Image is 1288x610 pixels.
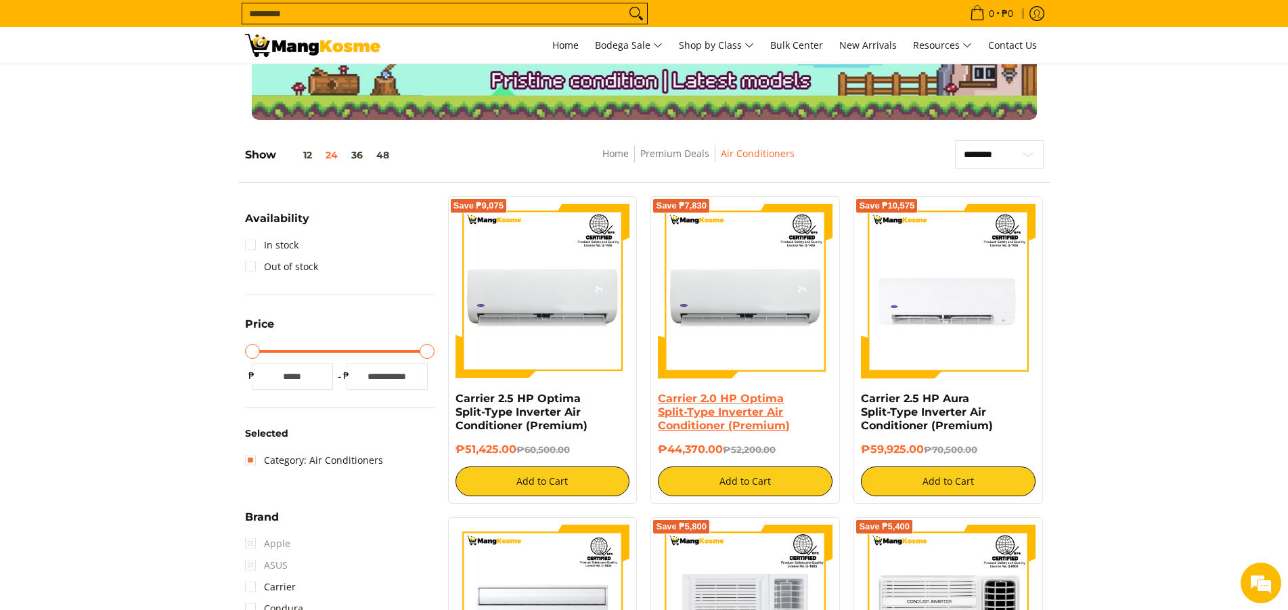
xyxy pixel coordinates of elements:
[245,319,274,340] summary: Open
[602,147,629,160] a: Home
[7,370,258,417] textarea: Type your message and hit 'Enter'
[340,369,353,383] span: ₱
[987,9,996,18] span: 0
[625,3,647,24] button: Search
[245,234,298,256] a: In stock
[276,150,319,160] button: 12
[861,466,1036,496] button: Add to Cart
[456,392,587,432] a: Carrier 2.5 HP Optima Split-Type Inverter Air Conditioner (Premium)
[588,27,669,64] a: Bodega Sale
[245,450,383,471] a: Category: Air Conditioners
[345,150,370,160] button: 36
[245,576,296,598] a: Carrier
[658,443,832,456] h6: ₱44,370.00
[370,150,396,160] button: 48
[924,444,977,455] del: ₱70,500.00
[658,204,832,378] img: Carrier 2.0 HP Optima Split-Type Inverter Air Conditioner (Premium)
[245,512,279,533] summary: Open
[839,39,897,51] span: New Arrivals
[966,6,1017,21] span: •
[222,7,254,39] div: Minimize live chat window
[988,39,1037,51] span: Contact Us
[546,27,585,64] a: Home
[245,554,288,576] span: ASUS
[640,147,709,160] a: Premium Deals
[832,27,904,64] a: New Arrivals
[516,444,570,455] del: ₱60,500.00
[1000,9,1015,18] span: ₱0
[456,204,630,378] img: carrier-2-5-hp-optima-split-type-inverter-air-conditioner-class-b
[245,533,290,554] span: Apple
[763,27,830,64] a: Bulk Center
[906,27,979,64] a: Resources
[770,39,823,51] span: Bulk Center
[861,204,1036,378] img: Carrier 2.5 HP Aura Split-Type Inverter Air Conditioner (Premium)
[913,37,972,54] span: Resources
[319,150,345,160] button: 24
[672,27,761,64] a: Shop by Class
[245,512,279,523] span: Brand
[595,37,663,54] span: Bodega Sale
[245,428,435,440] h6: Selected
[79,171,187,307] span: We're online!
[245,148,396,162] h5: Show
[981,27,1044,64] a: Contact Us
[679,37,754,54] span: Shop by Class
[245,369,259,383] span: ₱
[245,256,318,278] a: Out of stock
[245,34,380,57] img: Premium Deals: Best Premium Home Appliances Sale l Mang Kosme Air Conditioners | Page 2
[861,392,993,432] a: Carrier 2.5 HP Aura Split-Type Inverter Air Conditioner (Premium)
[658,392,790,432] a: Carrier 2.0 HP Optima Split-Type Inverter Air Conditioner (Premium)
[723,444,776,455] del: ₱52,200.00
[859,523,910,531] span: Save ₱5,400
[656,523,707,531] span: Save ₱5,800
[552,39,579,51] span: Home
[721,146,795,162] span: Air Conditioners
[456,443,630,456] h6: ₱51,425.00
[453,202,504,210] span: Save ₱9,075
[394,27,1044,64] nav: Main Menu
[656,202,707,210] span: Save ₱7,830
[861,443,1036,456] h6: ₱59,925.00
[245,213,309,224] span: Availability
[245,319,274,330] span: Price
[859,202,914,210] span: Save ₱10,575
[70,76,227,93] div: Chat with us now
[508,146,889,176] nav: Breadcrumbs
[456,466,630,496] button: Add to Cart
[245,213,309,234] summary: Open
[658,466,832,496] button: Add to Cart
